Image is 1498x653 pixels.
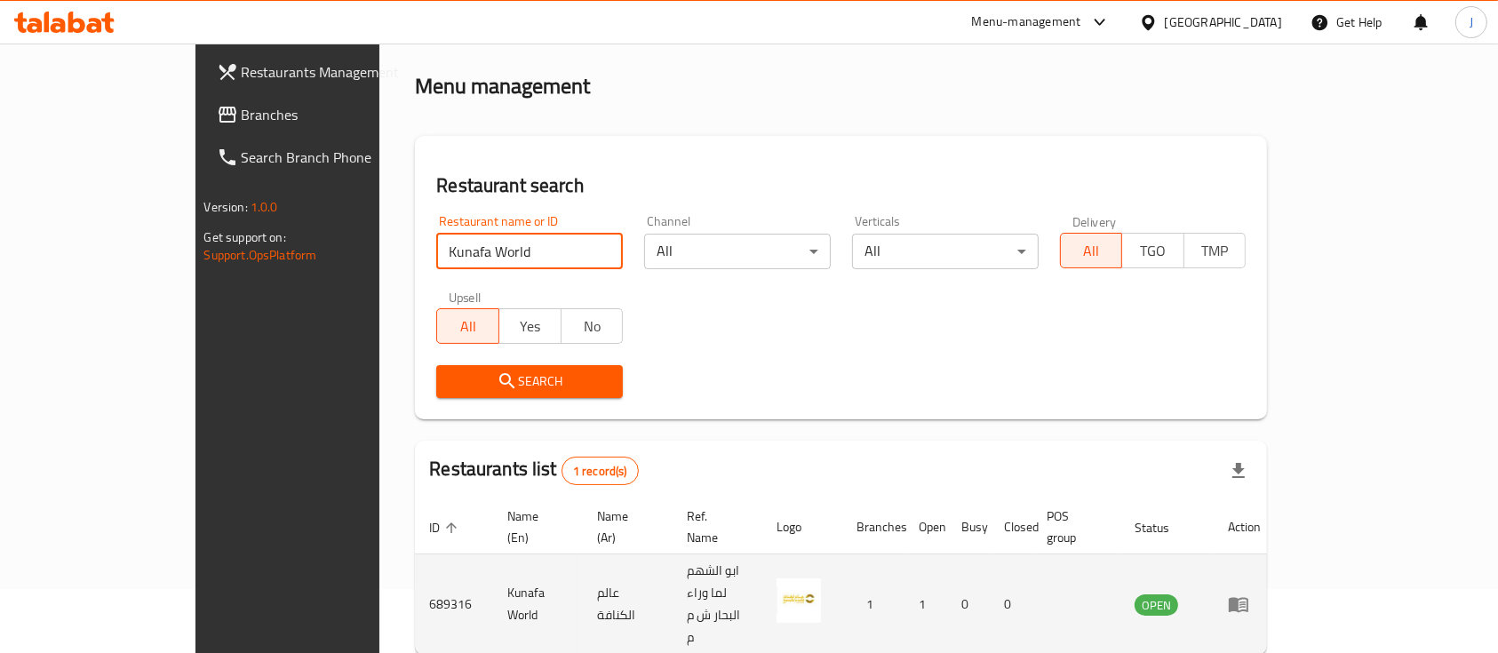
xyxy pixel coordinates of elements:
[597,506,651,548] span: Name (Ar)
[1135,594,1178,616] div: OPEN
[1135,517,1192,538] span: Status
[204,195,248,219] span: Version:
[1217,450,1260,492] div: Export file
[203,51,446,93] a: Restaurants Management
[762,500,842,554] th: Logo
[444,314,492,339] span: All
[904,500,947,554] th: Open
[972,12,1081,33] div: Menu-management
[204,243,317,267] a: Support.OpsPlatform
[1165,12,1282,32] div: [GEOGRAPHIC_DATA]
[1191,238,1239,264] span: TMP
[204,226,286,249] span: Get support on:
[203,136,446,179] a: Search Branch Phone
[990,500,1032,554] th: Closed
[251,195,278,219] span: 1.0.0
[415,72,590,100] h2: Menu management
[498,308,562,344] button: Yes
[507,506,562,548] span: Name (En)
[1060,233,1123,268] button: All
[242,104,432,125] span: Branches
[1072,215,1117,227] label: Delivery
[1121,233,1184,268] button: TGO
[506,314,554,339] span: Yes
[1047,506,1099,548] span: POS group
[561,308,624,344] button: No
[1129,238,1177,264] span: TGO
[569,314,617,339] span: No
[1135,595,1178,616] span: OPEN
[562,457,639,485] div: Total records count
[852,234,1039,269] div: All
[436,308,499,344] button: All
[436,365,623,398] button: Search
[1228,593,1261,615] div: Menu
[242,147,432,168] span: Search Branch Phone
[1183,233,1247,268] button: TMP
[1068,238,1116,264] span: All
[436,234,623,269] input: Search for restaurant name or ID..
[562,463,638,480] span: 1 record(s)
[242,61,432,83] span: Restaurants Management
[947,500,990,554] th: Busy
[842,500,904,554] th: Branches
[644,234,831,269] div: All
[1214,500,1275,554] th: Action
[777,578,821,623] img: Kunafa World
[687,506,741,548] span: Ref. Name
[203,93,446,136] a: Branches
[449,291,482,303] label: Upsell
[1470,12,1473,32] span: J
[429,456,638,485] h2: Restaurants list
[436,172,1246,199] h2: Restaurant search
[450,370,609,393] span: Search
[429,517,463,538] span: ID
